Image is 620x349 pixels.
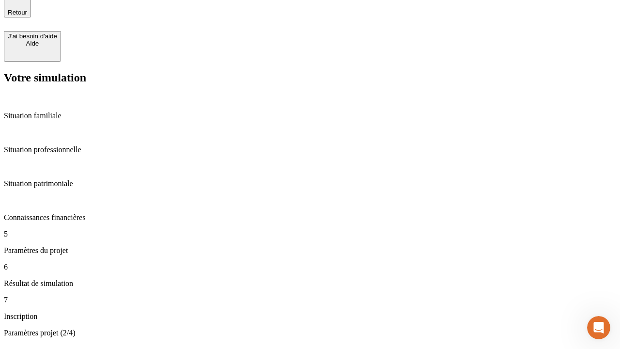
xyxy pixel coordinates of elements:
[4,279,616,288] p: Résultat de simulation
[4,71,616,84] h2: Votre simulation
[4,145,616,154] p: Situation professionnelle
[4,329,616,337] p: Paramètres projet (2/4)
[587,316,610,339] iframe: Intercom live chat
[8,40,57,47] div: Aide
[8,9,27,16] span: Retour
[4,111,616,120] p: Situation familiale
[4,296,616,304] p: 7
[4,230,616,238] p: 5
[4,31,61,62] button: J’ai besoin d'aideAide
[4,213,616,222] p: Connaissances financières
[8,32,57,40] div: J’ai besoin d'aide
[4,246,616,255] p: Paramètres du projet
[4,179,616,188] p: Situation patrimoniale
[4,263,616,271] p: 6
[4,312,616,321] p: Inscription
